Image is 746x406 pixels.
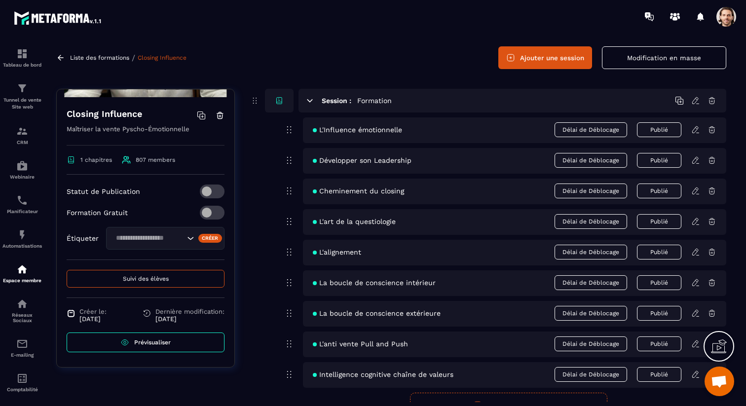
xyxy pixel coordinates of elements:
[313,279,436,287] span: La boucle de conscience intérieur
[2,118,42,152] a: formationformationCRM
[2,62,42,68] p: Tableau de bord
[313,156,411,164] span: Développer son Leadership
[112,233,185,244] input: Search for option
[106,227,224,250] div: Search for option
[602,46,726,69] button: Modification en masse
[2,331,42,365] a: emailemailE-mailing
[637,275,681,290] button: Publié
[313,370,453,378] span: Intelligence cognitive chaîne de valeurs
[2,152,42,187] a: automationsautomationsWebinaire
[2,75,42,118] a: formationformationTunnel de vente Site web
[16,194,28,206] img: scheduler
[555,336,627,351] span: Délai de Déblocage
[2,221,42,256] a: automationsautomationsAutomatisations
[67,332,224,352] a: Prévisualiser
[123,275,169,282] span: Suivi des élèves
[637,336,681,351] button: Publié
[555,184,627,198] span: Délai de Déblocage
[134,339,171,346] span: Prévisualiser
[555,214,627,229] span: Délai de Déblocage
[313,340,408,348] span: L'anti vente Pull and Push
[2,278,42,283] p: Espace membre
[155,308,224,315] span: Dernière modification:
[555,306,627,321] span: Délai de Déblocage
[2,256,42,291] a: automationsautomationsEspace membre
[2,352,42,358] p: E-mailing
[67,123,224,146] p: Maîtriser la vente Pyscho-Émotionnelle
[555,153,627,168] span: Délai de Déblocage
[637,184,681,198] button: Publié
[313,218,396,225] span: L'art de la questiologie
[357,96,392,106] h5: Formation
[313,309,441,317] span: La boucle de conscience extérieure
[2,312,42,323] p: Réseaux Sociaux
[16,82,28,94] img: formation
[79,315,107,323] p: [DATE]
[2,243,42,249] p: Automatisations
[637,214,681,229] button: Publié
[16,48,28,60] img: formation
[67,209,128,217] p: Formation Gratuit
[16,263,28,275] img: automations
[555,122,627,137] span: Délai de Déblocage
[637,122,681,137] button: Publié
[16,160,28,172] img: automations
[313,248,361,256] span: L'alignement
[637,306,681,321] button: Publié
[138,54,186,61] a: Closing Influence
[67,270,224,288] button: Suivi des élèves
[155,315,224,323] p: [DATE]
[2,97,42,111] p: Tunnel de vente Site web
[2,174,42,180] p: Webinaire
[498,46,592,69] button: Ajouter une session
[67,187,140,195] p: Statut de Publication
[2,40,42,75] a: formationformationTableau de bord
[2,365,42,400] a: accountantaccountantComptabilité
[313,126,402,134] span: L'Influence émotionnelle
[79,308,107,315] span: Créer le:
[67,234,99,242] p: Étiqueter
[637,245,681,259] button: Publié
[2,387,42,392] p: Comptabilité
[637,153,681,168] button: Publié
[2,187,42,221] a: schedulerschedulerPlanificateur
[555,367,627,382] span: Délai de Déblocage
[70,54,129,61] a: Liste des formations
[322,97,351,105] h6: Session :
[555,275,627,290] span: Délai de Déblocage
[16,229,28,241] img: automations
[198,234,223,243] div: Créer
[2,291,42,331] a: social-networksocial-networkRéseaux Sociaux
[637,367,681,382] button: Publié
[555,245,627,259] span: Délai de Déblocage
[16,372,28,384] img: accountant
[14,9,103,27] img: logo
[16,125,28,137] img: formation
[313,187,404,195] span: Cheminement du closing
[16,338,28,350] img: email
[2,140,42,145] p: CRM
[132,53,135,63] span: /
[16,298,28,310] img: social-network
[136,156,175,163] span: 807 members
[705,367,734,396] div: Ouvrir le chat
[2,209,42,214] p: Planificateur
[80,156,112,163] span: 1 chapitres
[67,107,142,121] h4: Closing Influence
